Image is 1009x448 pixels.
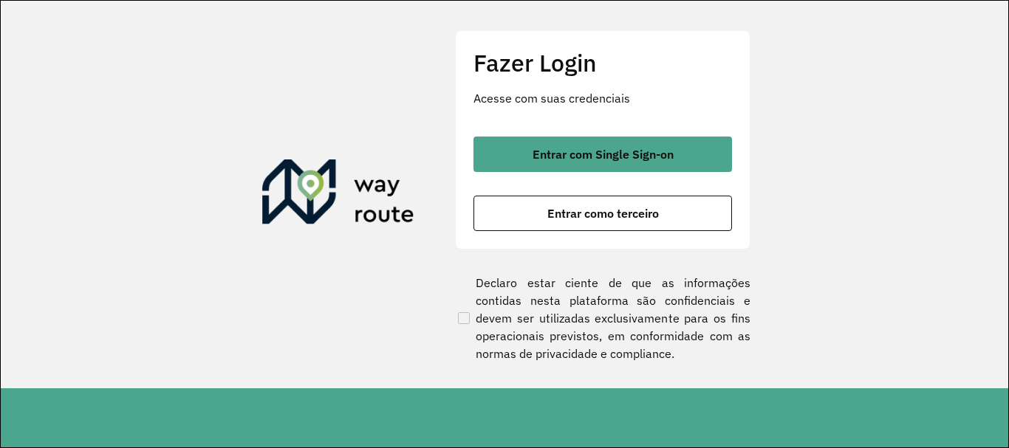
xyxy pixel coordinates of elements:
h2: Fazer Login [473,49,732,77]
label: Declaro estar ciente de que as informações contidas nesta plataforma são confidenciais e devem se... [455,274,750,362]
img: Roteirizador AmbevTech [262,159,414,230]
button: button [473,196,732,231]
p: Acesse com suas credenciais [473,89,732,107]
span: Entrar como terceiro [547,207,659,219]
button: button [473,137,732,172]
span: Entrar com Single Sign-on [533,148,674,160]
